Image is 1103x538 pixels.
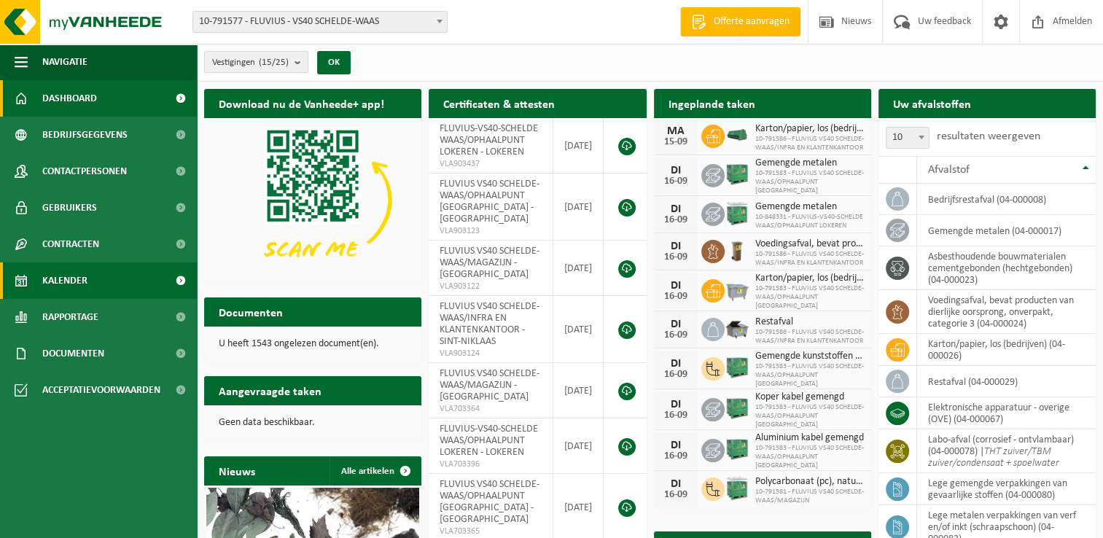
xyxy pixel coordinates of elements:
span: Gemengde metalen [755,201,864,213]
span: Offerte aanvragen [710,15,793,29]
button: Vestigingen(15/25) [204,51,308,73]
span: Karton/papier, los (bedrijven) [755,123,864,135]
div: MA [661,125,690,137]
span: Dashboard [42,80,97,117]
span: 10 [886,128,929,148]
img: WB-2500-GAL-GY-01 [725,277,749,302]
span: Afvalstof [928,164,970,176]
span: 10 [886,127,929,149]
span: Contactpersonen [42,153,127,190]
span: 10-791581 - FLUVIUS VS40 SCHELDE-WAAS/MAGAZIJN [755,488,864,505]
span: FLUVIUS-VS40-SCHELDE WAAS/OPHAALPUNT LOKEREN - LOKEREN [440,424,538,458]
td: [DATE] [553,241,604,296]
span: Polycarbonaat (pc), naturel [755,476,864,488]
span: VLA903123 [440,225,541,237]
td: restafval (04-000029) [917,366,1096,397]
span: VLA903124 [440,348,541,359]
td: [DATE] [553,418,604,474]
h2: Documenten [204,297,297,326]
span: FLUVIUS VS40 SCHELDE-WAAS/OPHAALPUNT [GEOGRAPHIC_DATA] - [GEOGRAPHIC_DATA] [440,179,539,225]
span: FLUVIUS VS40 SCHELDE-WAAS/INFRA EN KLANTENKANTOOR - SINT-NIKLAAS [440,301,539,347]
div: 15-09 [661,137,690,147]
div: 16-09 [661,252,690,262]
span: 10-791577 - FLUVIUS - VS40 SCHELDE-WAAS [193,12,447,32]
img: PB-HB-1400-HPE-GN-01 [725,396,749,421]
count: (15/25) [259,58,289,67]
td: [DATE] [553,363,604,418]
span: Gemengde kunststoffen (niet-recycleerbaar), exclusief pvc [755,351,864,362]
img: PB-HB-1400-HPE-GN-11 [725,475,749,502]
div: 16-09 [661,215,690,225]
div: DI [661,165,690,176]
div: 16-09 [661,292,690,302]
div: DI [661,358,690,370]
h2: Nieuws [204,456,270,485]
img: WB-5000-GAL-GY-01 [725,316,749,340]
span: FLUVIUS-VS40-SCHELDE WAAS/OPHAALPUNT LOKEREN - LOKEREN [440,123,538,157]
span: Karton/papier, los (bedrijven) [755,273,864,284]
div: 16-09 [661,451,690,461]
span: Contracten [42,226,99,262]
span: Documenten [42,335,104,372]
span: VLA703365 [440,526,541,537]
img: PB-HB-1400-HPE-GN-01 [725,355,749,380]
td: [DATE] [553,118,604,174]
div: 16-09 [661,490,690,500]
div: DI [661,319,690,330]
span: 10-791583 - FLUVIUS VS40 SCHELDE-WAAS/OPHAALPUNT [GEOGRAPHIC_DATA] [755,403,864,429]
span: VLA703364 [440,403,541,415]
span: 10-791583 - FLUVIUS VS40 SCHELDE-WAAS/OPHAALPUNT [GEOGRAPHIC_DATA] [755,444,864,470]
img: Download de VHEPlus App [204,118,421,281]
a: Alle artikelen [330,456,420,486]
button: OK [317,51,351,74]
img: PB-HB-1400-HPE-GN-01 [725,437,749,461]
div: DI [661,478,690,490]
div: 16-09 [661,370,690,380]
div: 16-09 [661,330,690,340]
a: Offerte aanvragen [680,7,800,36]
span: Vestigingen [212,52,289,74]
span: FLUVIUS VS40 SCHELDE-WAAS/MAGAZIJN - [GEOGRAPHIC_DATA] [440,246,539,280]
td: [DATE] [553,174,604,241]
div: DI [661,399,690,410]
div: 16-09 [661,176,690,187]
img: HK-XK-22-GN-00 [725,128,749,141]
div: DI [661,203,690,215]
span: 10-791586 - FLUVIUS VS40 SCHELDE-WAAS/INFRA EN KLANTENKANTOOR [755,135,864,152]
span: Restafval [755,316,864,328]
td: lege gemengde verpakkingen van gevaarlijke stoffen (04-000080) [917,473,1096,505]
h2: Ingeplande taken [654,89,770,117]
td: labo-afval (corrosief - ontvlambaar) (04-000078) | [917,429,1096,473]
span: Rapportage [42,299,98,335]
span: 10-791583 - FLUVIUS VS40 SCHELDE-WAAS/OPHAALPUNT [GEOGRAPHIC_DATA] [755,362,864,389]
span: Kalender [42,262,87,299]
span: FLUVIUS VS40 SCHELDE-WAAS/MAGAZIJN - [GEOGRAPHIC_DATA] [440,368,539,402]
td: bedrijfsrestafval (04-000008) [917,184,1096,215]
span: 10-791583 - FLUVIUS VS40 SCHELDE-WAAS/OPHAALPUNT [GEOGRAPHIC_DATA] [755,284,864,311]
span: VLA903437 [440,158,541,170]
span: Acceptatievoorwaarden [42,372,160,408]
span: Gebruikers [42,190,97,226]
div: 16-09 [661,410,690,421]
td: asbesthoudende bouwmaterialen cementgebonden (hechtgebonden) (04-000023) [917,246,1096,290]
h2: Download nu de Vanheede+ app! [204,89,399,117]
td: elektronische apparatuur - overige (OVE) (04-000067) [917,397,1096,429]
span: Navigatie [42,44,87,80]
span: Bedrijfsgegevens [42,117,128,153]
span: VLA703396 [440,459,541,470]
span: Gemengde metalen [755,157,864,169]
h2: Certificaten & attesten [429,89,569,117]
div: DI [661,280,690,292]
span: Aluminium kabel gemengd [755,432,864,444]
p: Geen data beschikbaar. [219,418,407,428]
img: PB-HB-1400-HPE-GN-01 [725,162,749,187]
h2: Uw afvalstoffen [878,89,986,117]
td: voedingsafval, bevat producten van dierlijke oorsprong, onverpakt, categorie 3 (04-000024) [917,290,1096,334]
span: FLUVIUS VS40 SCHELDE-WAAS/OPHAALPUNT [GEOGRAPHIC_DATA] - [GEOGRAPHIC_DATA] [440,479,539,525]
span: 10-791586 - FLUVIUS VS40 SCHELDE-WAAS/INFRA EN KLANTENKANTOOR [755,250,864,268]
td: gemengde metalen (04-000017) [917,215,1096,246]
h2: Aangevraagde taken [204,376,336,405]
span: VLA903122 [440,281,541,292]
td: [DATE] [553,296,604,363]
span: 10-848331 - FLUVIUS-VS40-SCHELDE WAAS/OPHAALPUNT LOKEREN [755,213,864,230]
